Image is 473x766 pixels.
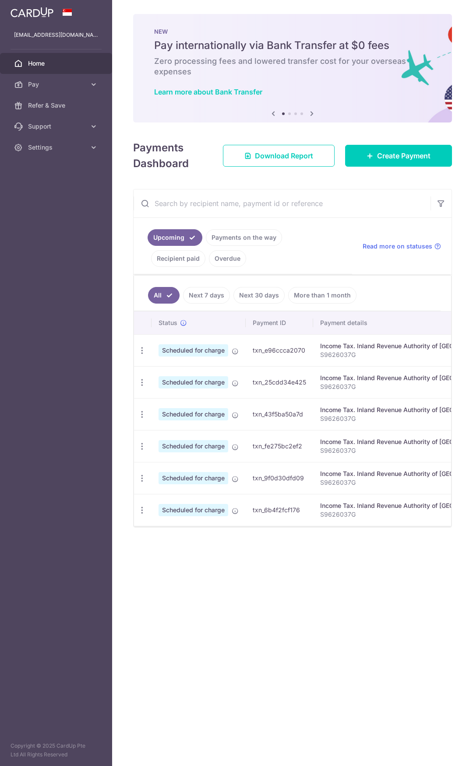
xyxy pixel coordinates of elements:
[154,38,431,52] h5: Pay internationally via Bank Transfer at $0 fees
[159,472,228,484] span: Scheduled for charge
[345,145,452,167] a: Create Payment
[154,87,262,96] a: Learn more about Bank Transfer
[246,398,313,430] td: txn_43f5ba50a7d
[134,189,431,217] input: Search by recipient name, payment id or reference
[246,494,313,526] td: txn_6b4f2fcf176
[377,150,431,161] span: Create Payment
[11,7,53,17] img: CardUp
[133,140,207,171] h4: Payments Dashboard
[233,287,285,304] a: Next 30 days
[246,462,313,494] td: txn_9f0d30dfd09
[246,430,313,462] td: txn_fe275bc2ef2
[255,150,313,161] span: Download Report
[223,145,335,167] a: Download Report
[363,242,432,251] span: Read more on statuses
[154,28,431,35] p: NEW
[159,376,228,388] span: Scheduled for charge
[159,440,228,452] span: Scheduled for charge
[288,287,357,304] a: More than 1 month
[209,250,246,267] a: Overdue
[28,101,86,110] span: Refer & Save
[28,122,86,131] span: Support
[28,143,86,152] span: Settings
[159,318,177,327] span: Status
[148,229,202,246] a: Upcoming
[246,334,313,366] td: txn_e96ccca2070
[206,229,282,246] a: Payments on the way
[183,287,230,304] a: Next 7 days
[133,14,452,122] img: Bank transfer banner
[159,504,228,516] span: Scheduled for charge
[154,56,431,77] h6: Zero processing fees and lowered transfer cost for your overseas expenses
[151,250,205,267] a: Recipient paid
[159,344,228,357] span: Scheduled for charge
[246,366,313,398] td: txn_25cdd34e425
[14,31,98,39] p: [EMAIL_ADDRESS][DOMAIN_NAME]
[148,287,180,304] a: All
[246,311,313,334] th: Payment ID
[363,242,441,251] a: Read more on statuses
[28,59,86,68] span: Home
[159,408,228,420] span: Scheduled for charge
[28,80,86,89] span: Pay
